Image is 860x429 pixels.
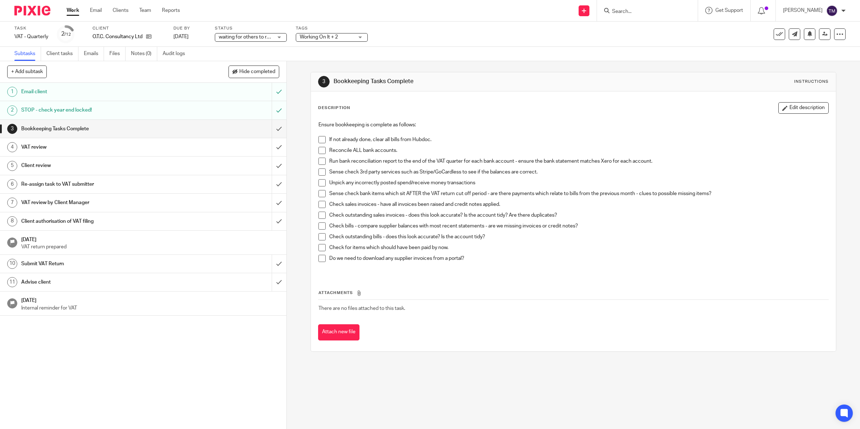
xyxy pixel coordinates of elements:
div: 3 [7,124,17,134]
div: 1 [7,87,17,97]
button: + Add subtask [7,66,47,78]
h1: VAT review [21,142,184,153]
h1: [DATE] [21,234,279,243]
p: If not already done, clear all bills from Hubdoc. [329,136,828,143]
h1: Bookkeeping Tasks Complete [334,78,589,85]
div: 11 [7,277,17,287]
small: /12 [64,32,71,36]
div: 2 [61,30,71,38]
a: Audit logs [163,47,190,61]
a: Emails [84,47,104,61]
img: Pixie [14,6,50,15]
input: Search [611,9,676,15]
span: waiting for others to reply [219,35,276,40]
div: 3 [318,76,330,87]
p: Sense check 3rd party services such as Stripe/GoCardless to see if the balances are correct. [329,168,828,176]
span: [DATE] [173,34,189,39]
div: 4 [7,142,17,152]
h1: Submit VAT Return [21,258,184,269]
h1: Client review [21,160,184,171]
span: Attachments [318,291,353,295]
p: Unpick any incorrectly posted spend/receive money transactions [329,179,828,186]
label: Client [92,26,164,31]
h1: Email client [21,86,184,97]
div: 6 [7,179,17,189]
p: Reconcile ALL bank accounts. [329,147,828,154]
h1: [DATE] [21,295,279,304]
div: 10 [7,259,17,269]
p: Check outstanding bills - does this look accurate? Is the account tidy? [329,233,828,240]
div: Instructions [794,79,829,85]
label: Task [14,26,48,31]
h1: Advise client [21,277,184,288]
button: Attach new file [318,324,359,340]
a: Client tasks [46,47,78,61]
a: Notes (0) [131,47,157,61]
div: 7 [7,198,17,208]
a: Subtasks [14,47,41,61]
h1: VAT review by Client Manager [21,197,184,208]
p: Do we need to download any supplier invoices from a portal? [329,255,828,262]
a: Files [109,47,126,61]
p: Check for items which should have been paid by now. [329,244,828,251]
p: O.T.C. Consultancy Ltd [92,33,142,40]
h1: Bookkeeping Tasks Complete [21,123,184,134]
label: Due by [173,26,206,31]
div: 5 [7,161,17,171]
p: Description [318,105,350,111]
span: Get Support [715,8,743,13]
span: Hide completed [239,69,275,75]
p: [PERSON_NAME] [783,7,823,14]
h1: STOP - check year end locked! [21,105,184,116]
div: VAT - Quarterly [14,33,48,40]
img: svg%3E [826,5,838,17]
p: Ensure bookkeeping is complete as follows: [318,121,828,128]
a: Work [67,7,79,14]
p: Run bank reconciliation report to the end of the VAT quarter for each bank account - ensure the b... [329,158,828,165]
p: Sense check bank items which sit AFTER the VAT return cut off period - are there payments which r... [329,190,828,197]
button: Hide completed [228,66,279,78]
a: Reports [162,7,180,14]
h1: Client authorisation of VAT filing [21,216,184,227]
a: Team [139,7,151,14]
label: Tags [296,26,368,31]
div: 8 [7,216,17,226]
p: VAT return prepared [21,243,279,250]
a: Email [90,7,102,14]
p: Internal reminder for VAT [21,304,279,312]
p: Check sales invoices - have all invoices been raised and credit notes applied. [329,201,828,208]
p: Check bills - compare supplier balances with most recent statements - are we missing invoices or ... [329,222,828,230]
p: Check outstanding sales invoices - does this look accurate? Is the account tidy? Are there duplic... [329,212,828,219]
span: There are no files attached to this task. [318,306,405,311]
a: Clients [113,7,128,14]
span: Working On It + 2 [300,35,338,40]
label: Status [215,26,287,31]
h1: Re-assign task to VAT submitter [21,179,184,190]
div: 2 [7,105,17,116]
button: Edit description [778,102,829,114]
